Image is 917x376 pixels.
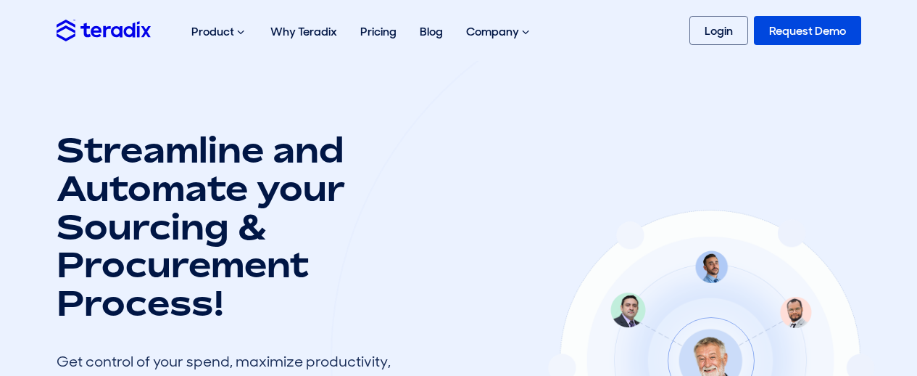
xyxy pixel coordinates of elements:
h1: Streamline and Automate your Sourcing & Procurement Process! [57,131,404,322]
a: Why Teradix [259,9,349,54]
a: Blog [408,9,455,54]
a: Request Demo [754,16,861,45]
img: Teradix logo [57,20,151,41]
a: Pricing [349,9,408,54]
div: Product [180,9,259,55]
a: Login [689,16,748,45]
div: Company [455,9,544,55]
